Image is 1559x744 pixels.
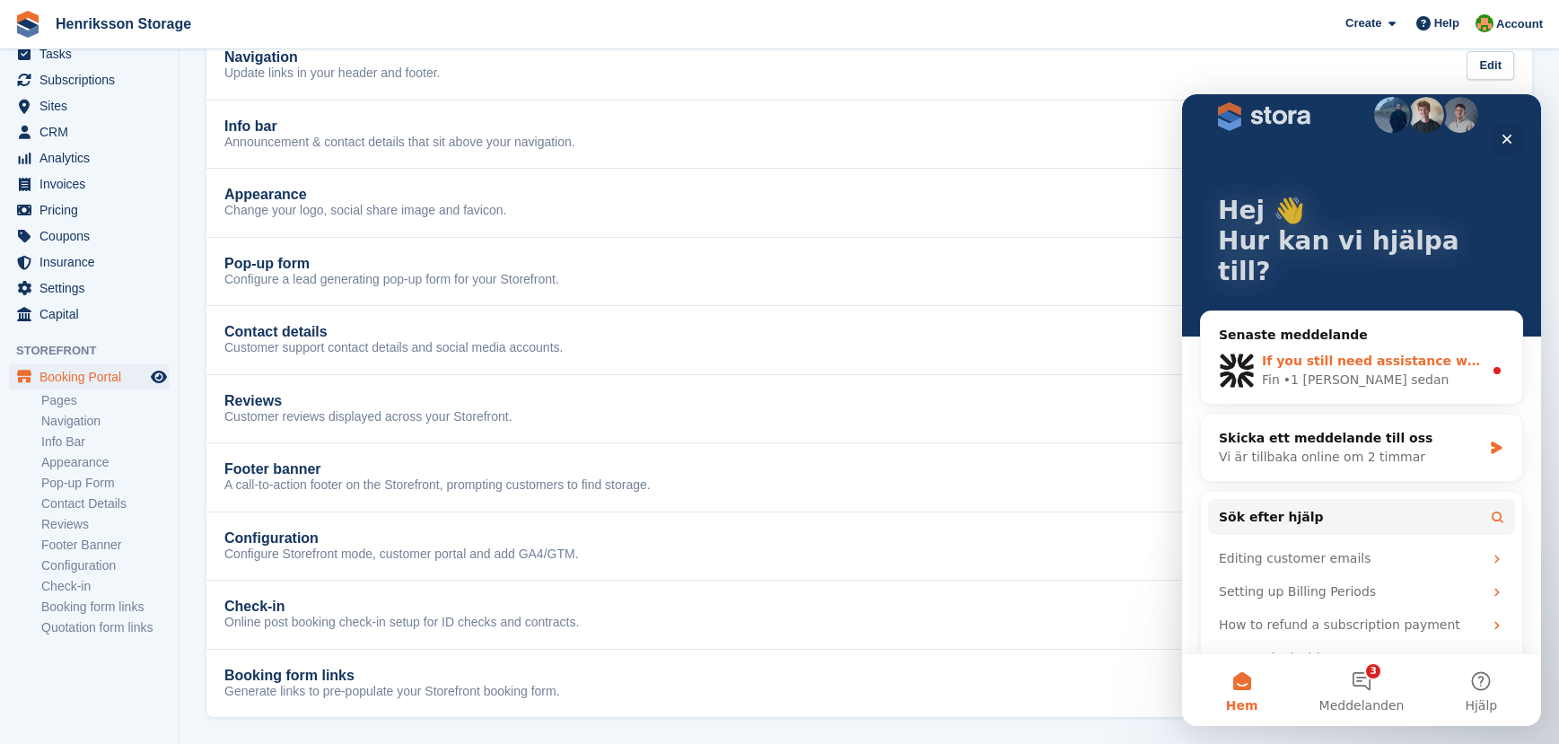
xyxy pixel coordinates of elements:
[1434,14,1459,32] span: Help
[309,29,341,61] div: Stäng
[224,615,579,631] p: Online post booking check-in setup for ID checks and contracts.
[101,276,267,295] div: • 1 [PERSON_NAME] sedan
[37,455,301,474] div: Editing customer emails
[26,514,333,547] div: How to refund a subscription payment
[206,306,1532,374] a: Contact details Customer support contact details and social media accounts. Edit
[48,9,198,39] a: Henriksson Storage
[26,547,333,581] div: How to deal with auto-sync errors
[41,557,170,574] a: Configuration
[119,560,239,632] button: Meddelanden
[1182,94,1541,726] iframe: Intercom live chat
[80,276,98,295] div: Fin
[1496,15,1543,33] span: Account
[18,319,341,388] div: Skicka ett meddelande till ossVi är tillbaka online om 2 timmar
[9,223,170,249] a: menu
[26,481,333,514] div: Setting up Billing Periods
[224,668,355,684] h2: Booking form links
[41,413,170,430] a: Navigation
[39,302,147,327] span: Capital
[39,145,147,171] span: Analytics
[206,443,1532,512] a: Footer banner A call-to-action footer on the Storefront, prompting customers to find storage. Edit
[224,272,559,288] p: Configure a lead generating pop-up form for your Storefront.
[206,650,1532,718] a: Booking form links Generate links to pre-populate your Storefront booking form. Create
[9,276,170,301] a: menu
[39,93,147,118] span: Sites
[37,488,301,507] div: Setting up Billing Periods
[224,393,282,409] h2: Reviews
[41,516,170,533] a: Reviews
[9,93,170,118] a: menu
[9,302,170,327] a: menu
[41,392,170,409] a: Pages
[9,67,170,92] a: menu
[41,433,170,451] a: Info Bar
[16,342,179,360] span: Storefront
[9,171,170,197] a: menu
[44,605,76,617] span: Hem
[224,135,575,151] p: Announcement & contact details that sit above your navigation.
[9,364,170,390] a: menu
[137,605,223,617] span: Meddelanden
[39,119,147,144] span: CRM
[9,197,170,223] a: menu
[206,512,1532,581] a: Configuration Configure Storefront mode, customer portal and add GA4/GTM. Edit
[37,521,301,540] div: How to refund a subscription payment
[9,41,170,66] a: menu
[206,238,1532,306] a: Pop-up form Configure a lead generating pop-up form for your Storefront. Edit
[39,197,147,223] span: Pricing
[37,354,300,372] div: Vi är tillbaka online om 2 timmar
[37,555,301,573] div: How to deal with auto-sync errors
[206,101,1532,169] a: Info bar Announcement & contact details that sit above your navigation. Edit
[283,605,315,617] span: Hjälp
[224,409,512,425] p: Customer reviews displayed across your Storefront.
[39,67,147,92] span: Subscriptions
[26,448,333,481] div: Editing customer emails
[39,223,147,249] span: Coupons
[41,578,170,595] a: Check-in
[224,477,651,494] p: A call-to-action footer on the Storefront, prompting customers to find storage.
[224,187,307,203] h2: Appearance
[39,249,147,275] span: Insurance
[41,475,170,492] a: Pop-up Form
[41,619,170,636] a: Quotation form links
[224,684,560,700] p: Generate links to pre-populate your Storefront booking form.
[9,145,170,171] a: menu
[9,119,170,144] a: menu
[240,560,359,632] button: Hjälp
[41,537,170,554] a: Footer Banner
[224,547,579,563] p: Configure Storefront mode, customer portal and add GA4/GTM.
[224,203,506,219] p: Change your logo, social share image and favicon.
[224,66,441,82] p: Update links in your header and footer.
[26,405,333,441] button: Sök efter hjälp
[41,599,170,616] a: Booking form links
[14,11,41,38] img: stora-icon-8386f47178a22dfd0bd8f6a31ec36ba5ce8667c1dd55bd0f319d3a0aa187defe.svg
[37,414,141,433] span: Sök efter hjälp
[39,41,147,66] span: Tasks
[224,530,319,547] h2: Configuration
[39,276,147,301] span: Settings
[224,49,298,66] h2: Navigation
[206,375,1532,443] a: Reviews Customer reviews displayed across your Storefront. Edit
[206,169,1532,237] a: Appearance Change your logo, social share image and favicon. Edit
[39,171,147,197] span: Invoices
[39,364,147,390] span: Booking Portal
[224,340,563,356] p: Customer support contact details and social media accounts.
[206,581,1532,649] a: Check-in Online post booking check-in setup for ID checks and contracts. Edit
[224,256,310,272] h2: Pop-up form
[1467,51,1514,81] div: Edit
[37,335,300,354] div: Skicka ett meddelande till oss
[224,324,328,340] h2: Contact details
[224,118,277,135] h2: Info bar
[148,366,170,388] a: Preview store
[41,454,170,471] a: Appearance
[224,599,285,615] h2: Check-in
